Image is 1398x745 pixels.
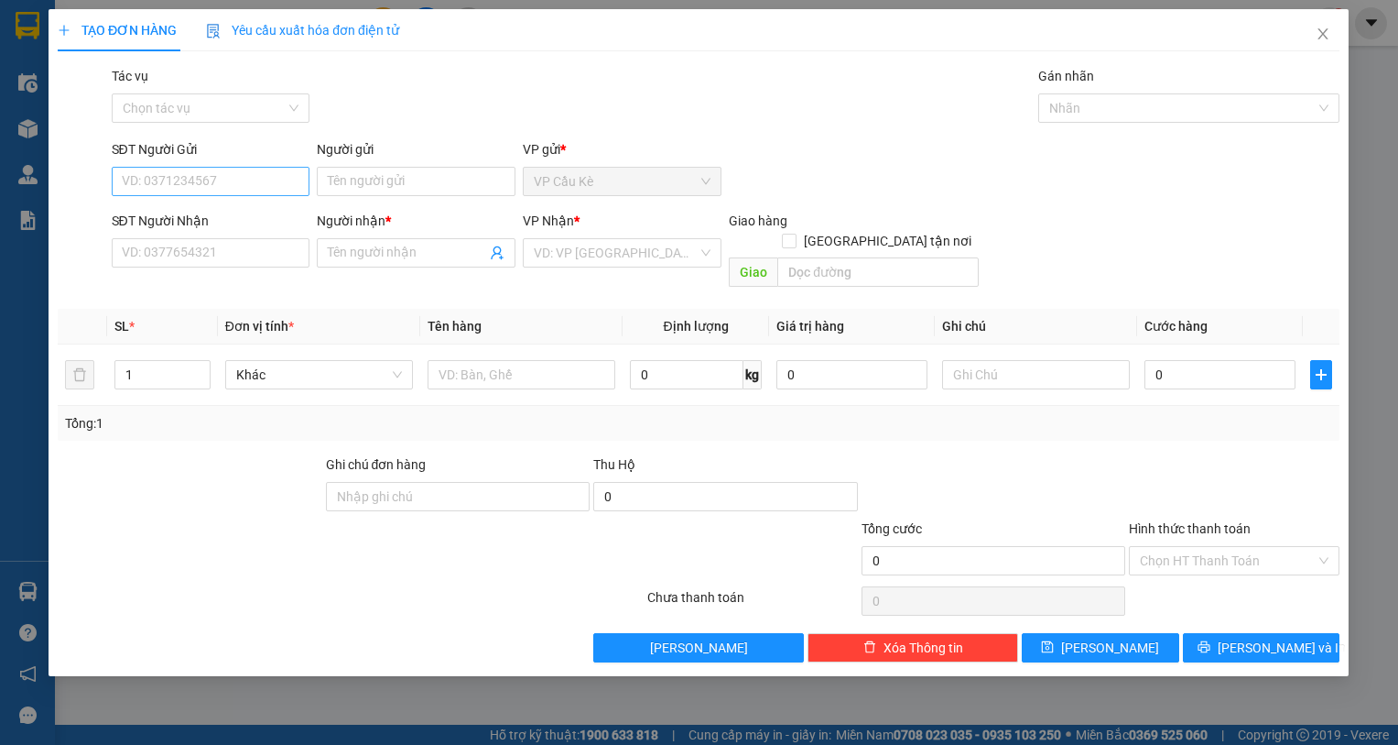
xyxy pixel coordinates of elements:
[808,633,1019,663] button: deleteXóa Thông tin
[428,360,615,389] input: VD: Bàn, Ghế
[936,309,1138,345] th: Ghi chú
[535,168,711,195] span: VP Cầu Kè
[1042,641,1055,655] span: save
[777,360,928,389] input: 0
[943,360,1131,389] input: Ghi Chú
[1062,638,1160,658] span: [PERSON_NAME]
[730,214,788,228] span: Giao hàng
[65,360,94,389] button: delete
[65,413,540,433] div: Tổng: 1
[112,211,310,231] div: SĐT Người Nhận
[1311,367,1331,382] span: plus
[491,246,505,260] span: user-add
[58,24,70,37] span: plus
[225,319,294,334] span: Đơn vị tính
[1198,641,1210,655] span: printer
[1023,633,1180,663] button: save[PERSON_NAME]
[1310,360,1332,389] button: plus
[1218,638,1346,658] span: [PERSON_NAME] và In
[326,482,591,511] input: Ghi chú đơn hàng
[863,641,876,655] span: delete
[318,211,516,231] div: Người nhận
[1145,319,1208,334] span: Cước hàng
[112,139,310,159] div: SĐT Người Gửi
[650,638,748,658] span: [PERSON_NAME]
[326,457,427,472] label: Ghi chú đơn hàng
[524,139,722,159] div: VP gửi
[1317,27,1331,41] span: close
[797,231,980,251] span: [GEOGRAPHIC_DATA] tận nơi
[594,633,805,663] button: [PERSON_NAME]
[778,257,980,287] input: Dọc đường
[58,23,177,38] span: TẠO ĐƠN HÀNG
[883,638,963,658] span: Xóa Thông tin
[593,457,635,472] span: Thu Hộ
[777,319,845,334] span: Giá trị hàng
[115,319,130,334] span: SL
[318,139,516,159] div: Người gửi
[524,214,575,228] span: VP Nhận
[645,587,860,619] div: Chưa thanh toán
[112,69,148,83] label: Tác vụ
[1130,521,1252,536] label: Hình thức thanh toán
[207,23,400,38] span: Yêu cầu xuất hóa đơn điện tử
[428,319,482,334] span: Tên hàng
[1298,9,1349,60] button: Close
[1038,69,1094,83] label: Gán nhãn
[236,361,402,389] span: Khác
[862,521,922,536] span: Tổng cước
[664,319,729,334] span: Định lượng
[207,24,222,38] img: icon
[730,257,778,287] span: Giao
[1183,633,1340,663] button: printer[PERSON_NAME] và In
[744,360,763,389] span: kg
